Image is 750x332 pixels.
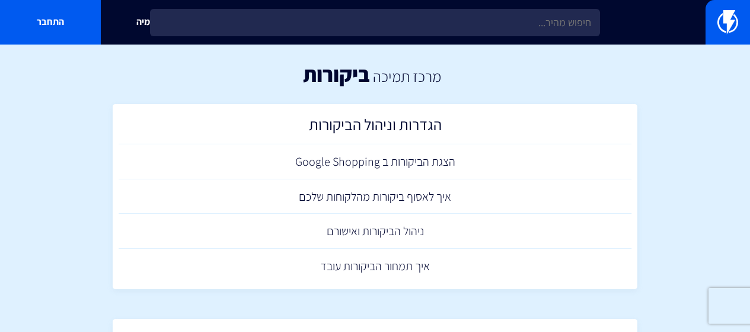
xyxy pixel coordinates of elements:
a: איך תמחור הביקורות עובד [119,249,632,284]
a: ניהול הביקורות ואישורם [119,214,632,249]
a: איך לאסוף ביקורות מהלקוחות שלכם [119,179,632,214]
a: מרכז תמיכה [373,66,441,86]
h1: ביקורות [303,62,370,86]
input: חיפוש מהיר... [150,9,600,36]
h2: הגדרות וניהול הביקורות [125,116,626,139]
a: הצגת הביקורות ב Google Shopping [119,144,632,179]
a: הגדרות וניהול הביקורות [119,110,632,145]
